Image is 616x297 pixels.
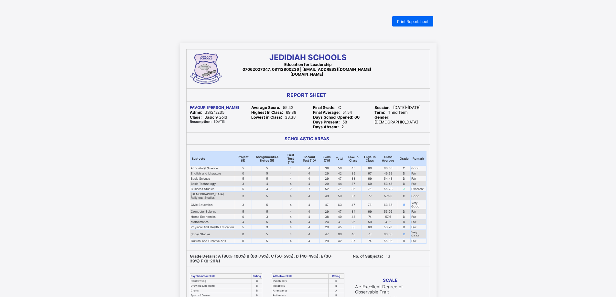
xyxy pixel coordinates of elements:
b: Class: [190,115,202,120]
td: Home Economics [190,214,235,219]
td: 5 [252,209,283,214]
td: 24 [319,219,334,225]
td: 4 [283,230,299,239]
td: 3 [252,225,283,230]
th: Exam (70) [319,152,334,166]
td: Mathematics [190,219,235,225]
b: Session: [374,105,391,110]
th: Low. In Class [345,152,362,166]
td: 5 [235,209,252,214]
td: 57.6 [378,214,398,219]
td: 4 [299,230,319,239]
td: 52 [319,186,334,192]
td: 3 [235,181,252,186]
td: 36 [345,186,362,192]
td: 4 [299,225,319,230]
td: 5 [252,176,283,181]
td: D [398,225,410,230]
b: REPORT SHEET [287,92,327,98]
b: Highest In Class: [251,110,283,115]
td: 69 [362,176,378,181]
td: 29 [319,239,334,244]
th: Grade [398,152,410,166]
td: 4 [283,239,299,244]
b: Final Grade: [313,105,336,110]
span: [DATE] [190,120,225,124]
span: [DATE]-[DATE] [374,105,420,110]
td: 34 [345,209,362,214]
td: Fair [410,171,426,176]
td: 4 [283,192,299,200]
td: Fair [410,214,426,219]
td: 55.05 [378,239,398,244]
td: 41.2 [378,219,398,225]
td: 29 [319,209,334,214]
td: 43 [319,192,334,200]
td: Cultural and Creative Arts [190,239,235,244]
th: Class Average [378,152,398,166]
td: 44 [334,181,345,186]
span: 69.38 [251,110,296,115]
td: 60 [334,230,345,239]
td: 54.48 [378,176,398,181]
span: Print Reportsheet [397,19,428,24]
td: 43 [345,214,362,219]
td: 47 [345,200,362,209]
td: D [398,219,410,225]
th: Total [334,152,345,166]
td: 45 [345,166,362,171]
td: 5 [252,239,283,244]
b: Average Score: [251,105,280,110]
span: JEDIDIAH SCHOOLS [269,53,347,62]
td: B [252,288,262,293]
td: 4 [299,166,319,171]
span: [DEMOGRAPHIC_DATA] [374,115,418,124]
td: 42 [334,171,345,176]
td: 4 [235,219,252,225]
td: 4 [299,200,319,209]
th: Rating [329,274,344,279]
td: 4 [283,214,299,219]
td: 69 [362,225,378,230]
th: First Test (10) [283,152,299,166]
span: 38.38 [251,115,296,120]
span: 2 [313,124,344,129]
th: Rating [252,274,262,279]
b: Days School Opened: 60 [313,115,360,120]
td: 4 [283,219,299,225]
th: Assignments & Notes (5) [252,152,283,166]
td: Reliability [272,283,329,288]
td: A [329,288,344,293]
td: 74 [362,214,378,219]
td: B [252,283,262,288]
td: D [398,214,410,219]
td: Fair [410,176,426,181]
td: 37 [345,192,362,200]
td: Crafts [190,288,252,293]
td: 5 [252,219,283,225]
b: Days Absent: [313,124,339,129]
td: 4 [299,219,319,225]
td: 49 [334,214,345,219]
td: 38 [319,214,334,219]
td: 38 [319,166,334,171]
b: Final Average: [313,110,340,115]
td: 53.73 [378,225,398,230]
td: A [398,186,410,192]
b: SCHOLASTIC AREAS [285,136,329,141]
td: 37 [345,239,362,244]
td: Business Studies [190,186,235,192]
td: 5 [235,176,252,181]
td: B [398,230,410,239]
td: D [398,176,410,181]
td: 33 [345,225,362,230]
td: 3 [252,214,283,219]
td: 4 [299,214,319,219]
td: 5 [252,200,283,209]
td: 7 [299,186,319,192]
td: 4 [252,181,283,186]
span: C [313,105,341,110]
td: Excellent [410,186,426,192]
td: 78 [362,230,378,239]
td: B [398,200,410,209]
